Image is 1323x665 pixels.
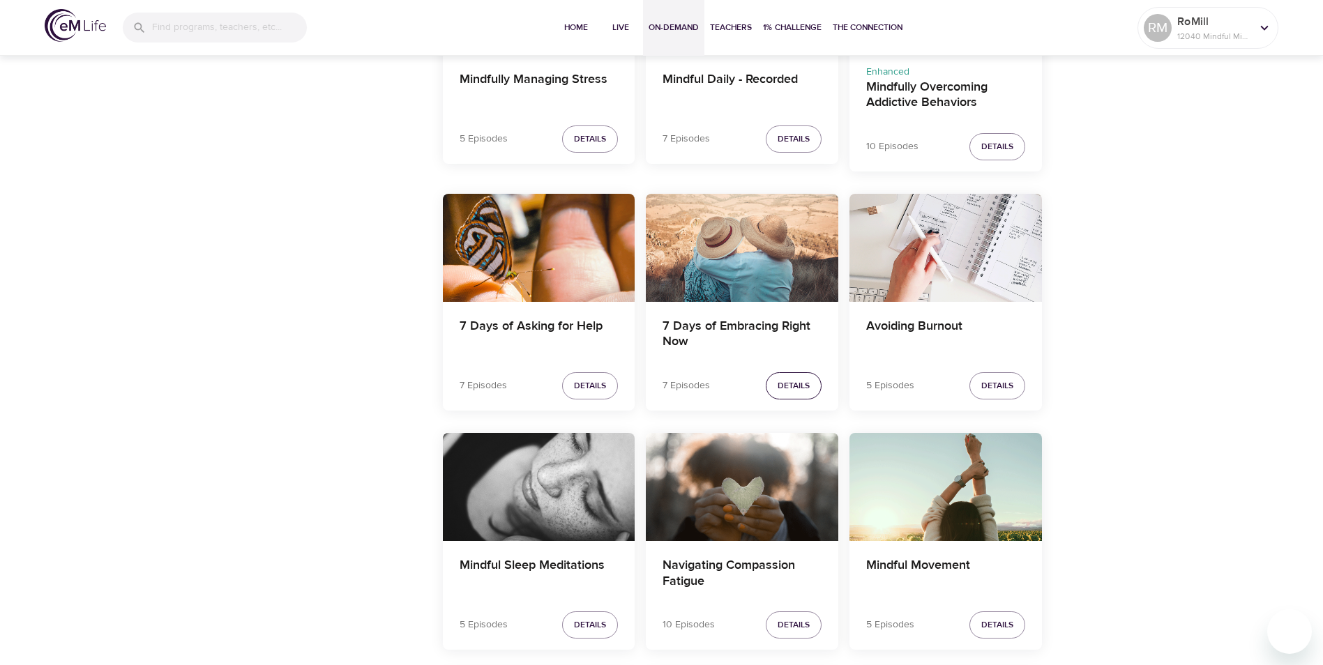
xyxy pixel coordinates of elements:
span: On-Demand [649,20,699,35]
p: 5 Episodes [460,618,508,632]
button: Mindful Sleep Meditations [443,433,635,541]
p: 10 Episodes [663,618,715,632]
span: Details [778,618,810,632]
h4: Navigating Compassion Fatigue [663,558,822,591]
span: Details [574,132,606,146]
h4: 7 Days of Asking for Help [460,319,619,352]
button: Details [969,372,1025,399]
p: 10 Episodes [866,139,918,154]
p: RoMill [1177,13,1251,30]
p: 7 Episodes [460,379,507,393]
img: logo [45,9,106,42]
button: Navigating Compassion Fatigue [646,433,838,541]
span: Details [574,379,606,393]
button: Details [969,133,1025,160]
h4: 7 Days of Embracing Right Now [663,319,822,352]
button: Mindful Movement [849,433,1042,541]
p: 5 Episodes [460,132,508,146]
button: 7 Days of Asking for Help [443,194,635,302]
span: Details [981,139,1013,154]
p: 7 Episodes [663,132,710,146]
h4: Mindfully Managing Stress [460,72,619,105]
span: Teachers [710,20,752,35]
button: 7 Days of Embracing Right Now [646,194,838,302]
div: RM [1144,14,1172,42]
span: Details [981,618,1013,632]
p: 5 Episodes [866,618,914,632]
span: 1% Challenge [763,20,822,35]
button: Details [969,611,1025,639]
p: 7 Episodes [663,379,710,393]
button: Details [562,125,618,153]
button: Details [766,372,822,399]
span: Live [604,20,637,35]
button: Avoiding Burnout [849,194,1042,302]
h4: Mindfully Overcoming Addictive Behaviors [866,79,1025,113]
button: Details [766,125,822,153]
iframe: Button to launch messaging window [1267,609,1312,654]
h4: Mindful Daily - Recorded [663,72,822,105]
h4: Avoiding Burnout [866,319,1025,352]
p: 12040 Mindful Minutes [1177,30,1251,43]
span: The Connection [833,20,902,35]
span: Details [778,132,810,146]
h4: Mindful Sleep Meditations [460,558,619,591]
span: Details [778,379,810,393]
p: 5 Episodes [866,379,914,393]
h4: Mindful Movement [866,558,1025,591]
button: Details [562,372,618,399]
button: Details [766,611,822,639]
span: Home [559,20,593,35]
span: Details [981,379,1013,393]
input: Find programs, teachers, etc... [152,13,307,43]
span: Enhanced [866,66,909,78]
button: Details [562,611,618,639]
span: Details [574,618,606,632]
